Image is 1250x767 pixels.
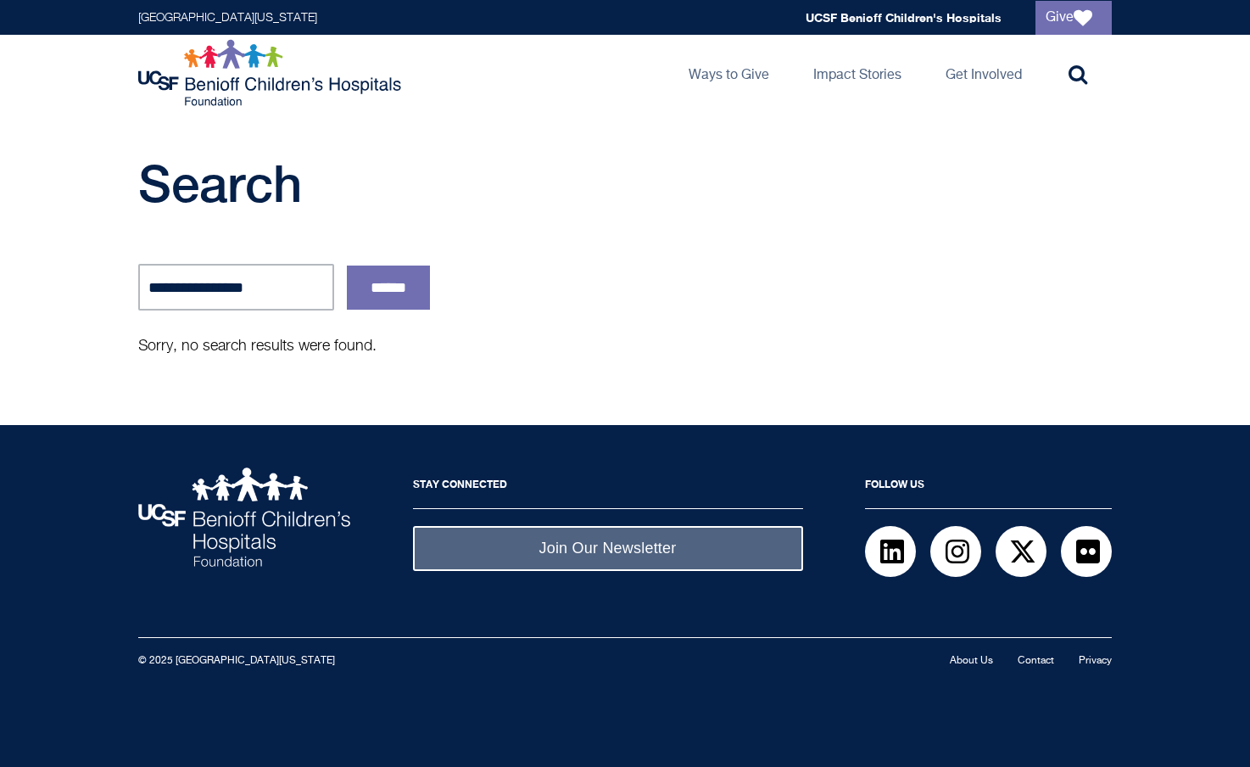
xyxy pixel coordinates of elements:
a: Get Involved [932,35,1035,111]
a: About Us [950,656,993,666]
img: UCSF Benioff Children's Hospitals [138,467,350,567]
p: Sorry, no search results were found. [138,336,732,357]
h2: Stay Connected [413,467,803,509]
h2: Follow Us [865,467,1112,509]
small: © 2025 [GEOGRAPHIC_DATA][US_STATE] [138,656,335,666]
a: [GEOGRAPHIC_DATA][US_STATE] [138,12,317,24]
a: Join Our Newsletter [413,526,803,571]
a: Impact Stories [800,35,915,111]
a: Ways to Give [675,35,783,111]
a: Contact [1018,656,1054,666]
a: Give [1035,1,1112,35]
a: Privacy [1079,656,1112,666]
h1: Search [138,154,791,213]
a: UCSF Benioff Children's Hospitals [806,10,1002,25]
img: Logo for UCSF Benioff Children's Hospitals Foundation [138,39,405,107]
